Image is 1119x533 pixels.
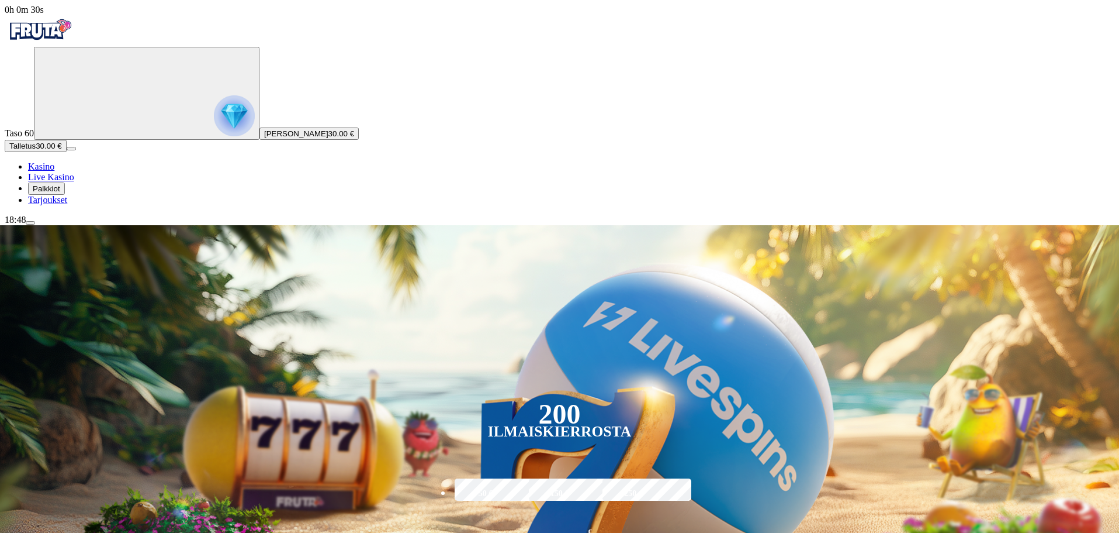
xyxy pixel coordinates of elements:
span: Tarjoukset [28,195,67,205]
span: 30.00 € [328,129,354,138]
a: poker-chip iconLive Kasino [28,172,74,182]
button: menu [67,147,76,150]
nav: Primary [5,15,1114,205]
button: Talletusplus icon30.00 € [5,140,67,152]
button: [PERSON_NAME]30.00 € [259,128,359,140]
div: Ilmaiskierrosta [488,425,632,439]
span: 30.00 € [36,142,61,150]
img: reward progress [214,95,255,136]
a: gift-inverted iconTarjoukset [28,195,67,205]
button: reward progress [34,47,259,140]
span: Talletus [9,142,36,150]
label: 150 € [526,477,594,511]
a: Fruta [5,36,75,46]
label: 250 € [600,477,667,511]
a: diamond iconKasino [28,161,54,171]
div: 200 [538,407,580,421]
span: Kasino [28,161,54,171]
button: menu [26,221,35,225]
span: Taso 60 [5,128,34,138]
span: [PERSON_NAME] [264,129,328,138]
span: Palkkiot [33,184,60,193]
label: 50 € [452,477,519,511]
span: Live Kasino [28,172,74,182]
span: user session time [5,5,44,15]
button: reward iconPalkkiot [28,183,65,195]
img: Fruta [5,15,75,44]
span: 18:48 [5,215,26,225]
